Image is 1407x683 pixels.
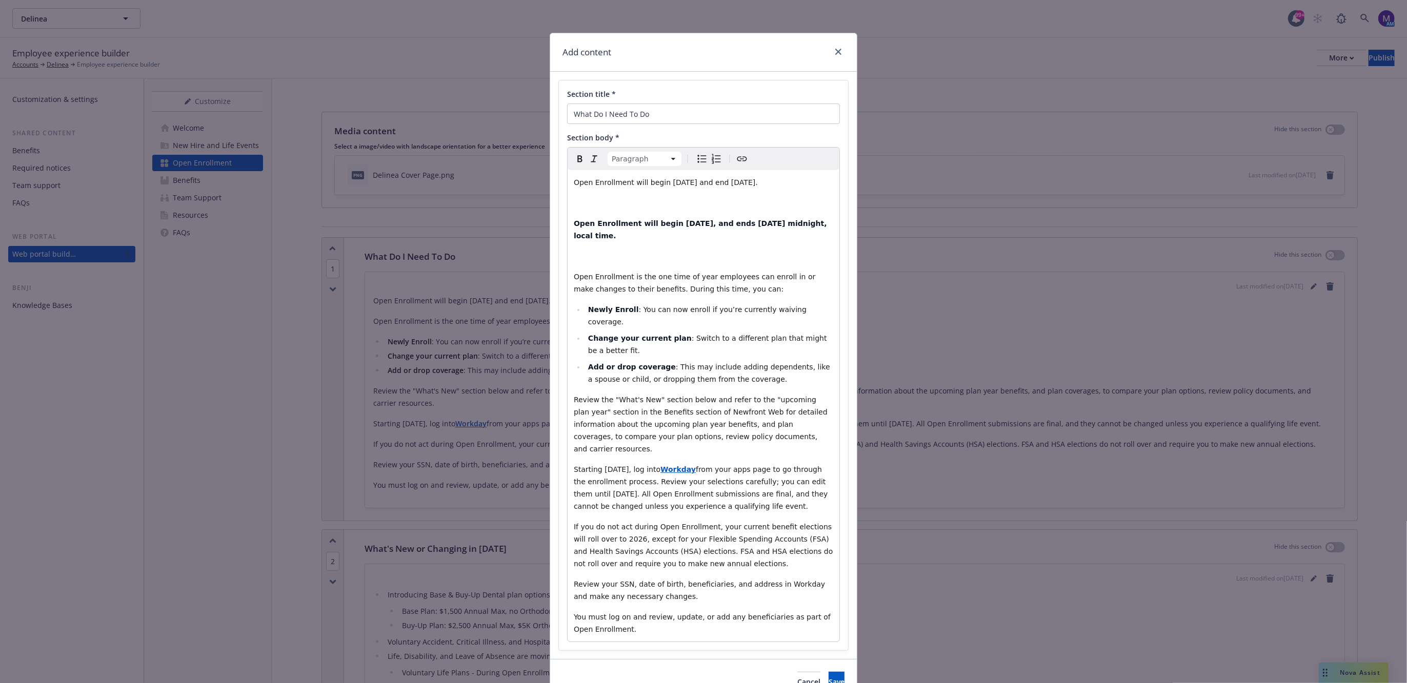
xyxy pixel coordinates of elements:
[695,152,723,166] div: toggle group
[574,219,830,240] strong: Open Enrollment will begin [DATE], and ends [DATE] midnight, local time.
[832,46,845,58] a: close
[588,305,639,314] strong: Newly Enroll
[574,178,758,187] span: Open Enrollment will begin [DATE] and end [DATE].
[574,613,833,633] span: You must log on and review, update, or add any beneficiaries as part of Open Enrollment.
[574,465,830,510] span: from your apps page to go through the enrollment process. Review your selections carefully; you c...
[588,363,832,383] span: : This may include adding dependents, like a spouse or child, or dropping them from the coverage.
[567,133,619,142] span: Section body *
[562,46,611,59] h1: Add content
[567,104,840,124] input: Add title here
[574,273,818,293] span: Open Enrollment is the one time of year employees can enroll in or make changes to their benefits...
[735,152,749,166] button: Create link
[588,363,676,371] strong: Add or drop coverage
[709,152,723,166] button: Numbered list
[574,580,828,601] span: Review your SSN, date of birth, beneficiaries, and address in Workday and make any necessary chan...
[660,465,696,473] a: Workday
[588,334,829,355] span: : Switch to a different plan that might be a better fit.
[574,523,835,568] span: If you do not act during Open Enrollment, your current benefit elections will roll over to 2026, ...
[574,465,660,473] span: Starting [DATE], log into
[588,305,809,326] span: : You can now enroll if you’re currently waiving coverage.
[568,170,839,641] div: editable markdown
[587,152,601,166] button: Italic
[588,334,692,342] strong: Change your current plan
[695,152,709,166] button: Bulleted list
[567,89,616,99] span: Section title *
[574,396,830,453] span: Review the "What's New" section below and refer to the "upcoming plan year" section in the Benefi...
[573,152,587,166] button: Bold
[608,152,681,166] button: Block type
